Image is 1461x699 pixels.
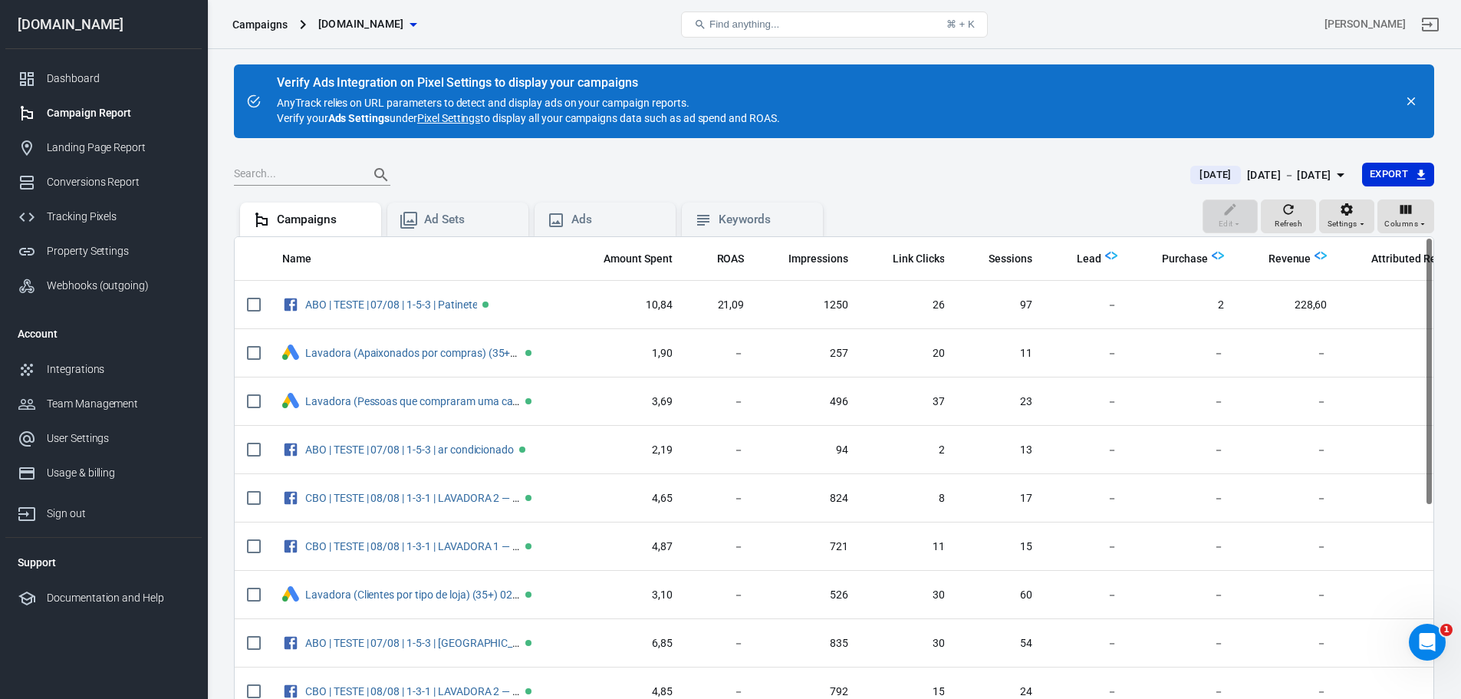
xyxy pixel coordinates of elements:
span: 2 [873,443,945,458]
img: Logo [1212,249,1224,262]
span: － [1351,588,1459,603]
button: Refresh [1261,199,1316,233]
span: Name [282,252,331,267]
span: － [1249,346,1328,361]
a: Sign out [1412,6,1449,43]
div: Usage & billing [47,465,189,481]
span: 94 [768,443,848,458]
span: － [1351,491,1459,506]
span: － [1142,491,1224,506]
a: ABO | TESTE | 07/08 | 1-5-3 | ar condicionado [305,443,514,456]
span: － [1142,443,1224,458]
span: Active [525,398,531,404]
span: The number of clicks on links within the ad that led to advertiser-specified destinations [893,249,945,268]
div: Tracking Pixels [47,209,189,225]
span: Active [525,640,531,646]
span: The total conversions attributed according to your ad network (Facebook, Google, etc.) [1351,249,1459,268]
a: Dashboard [5,61,202,96]
span: Sessions [969,252,1032,267]
button: Find anything...⌘ + K [681,12,988,38]
span: casatech-es.com [318,15,404,34]
a: Webhooks (outgoing) [5,269,202,303]
svg: Facebook Ads [282,537,299,556]
span: 3,10 [584,588,673,603]
span: 4,87 [584,539,673,555]
span: 721 [768,539,848,555]
a: Integrations [5,352,202,387]
div: Google Ads [282,345,299,362]
a: Lavadora (Clientes por tipo de loja) (35+) 02/08 [305,589,529,601]
div: Landing Page Report [47,140,189,156]
span: 1,90 [584,346,673,361]
div: Integrations [47,361,189,378]
span: 2,19 [584,443,673,458]
a: Lavadora (Pessoas que compraram uma casa recentemente) (35+) 02/08 #2 [305,395,670,407]
div: Campaign Report [47,105,189,121]
span: ABO | TESTE | 07/08 | 1-5-3 | ar condicionado [305,444,516,455]
span: 8 [873,491,945,506]
span: Active [525,688,531,694]
span: － [1057,636,1117,651]
div: Google Ads [282,586,299,604]
span: 11 [969,346,1032,361]
button: Search [363,157,400,193]
span: Active [525,543,531,549]
span: 6,85 [584,636,673,651]
button: [DATE][DATE] － [DATE] [1178,163,1361,188]
span: － [1057,298,1117,313]
span: － [697,636,745,651]
span: 2 [1142,298,1224,313]
svg: Facebook Ads [282,295,299,314]
div: User Settings [47,430,189,447]
span: Lavadora (Apaixonados por compras) (35+) 02/08 #3 [305,348,522,358]
span: Attributed Results [1371,252,1459,267]
span: Link Clicks [893,252,945,267]
span: Amount Spent [604,252,673,267]
span: 3,69 [584,394,673,410]
strong: Ads Settings [328,112,390,124]
div: ⌘ + K [946,18,975,30]
span: Impressions [788,252,848,267]
span: 526 [768,588,848,603]
span: [DATE] [1193,167,1237,183]
span: － [1057,443,1117,458]
span: Settings [1328,217,1357,231]
span: Sessions [989,252,1032,267]
a: Property Settings [5,234,202,269]
span: Active [482,302,489,308]
span: － [1142,588,1224,603]
span: 824 [768,491,848,506]
span: Lead [1077,252,1101,267]
span: － [1249,636,1328,651]
button: [DOMAIN_NAME] [312,10,423,38]
span: Active [519,447,525,453]
span: The estimated total amount of money you've spent on your campaign, ad set or ad during its schedule. [584,249,673,268]
span: 97 [969,298,1032,313]
span: 30 [873,588,945,603]
span: The number of times your ads were on screen. [788,249,848,268]
span: 257 [768,346,848,361]
div: Webhooks (outgoing) [47,278,189,294]
div: Ad Sets [424,212,516,228]
li: Support [5,544,202,581]
div: Dashboard [47,71,189,87]
a: Lavadora (Apaixonados por compras) (35+) 02/08 #3 [305,347,561,359]
span: － [697,346,745,361]
div: Google Ads [282,393,299,410]
div: [DATE] － [DATE] [1247,166,1331,185]
span: The total return on ad spend [717,249,745,268]
span: Active [525,350,531,356]
span: Name [282,252,311,267]
iframe: Intercom live chat [1409,624,1446,661]
div: AnyTrack relies on URL parameters to detect and display ads on your campaign reports. Verify your... [277,77,780,126]
span: 1250 [768,298,848,313]
span: － [1351,443,1459,458]
svg: Facebook Ads [282,440,299,459]
span: － [1057,588,1117,603]
span: － [1142,636,1224,651]
div: [DOMAIN_NAME] [5,18,202,31]
div: Verify Ads Integration on Pixel Settings to display your campaigns [277,75,780,91]
span: － [1057,394,1117,410]
div: Campaigns [277,212,369,228]
span: － [1351,346,1459,361]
